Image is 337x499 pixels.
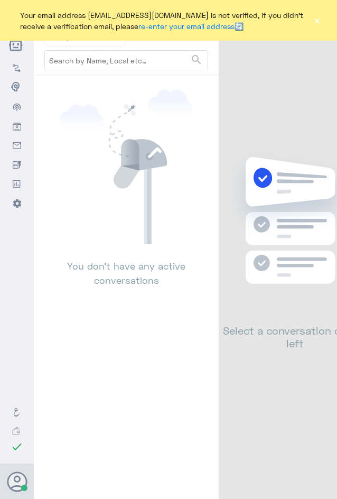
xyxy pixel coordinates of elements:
[138,22,235,31] a: re-enter your email address
[45,51,208,70] input: Search by Name, Local etc…
[313,15,321,26] button: ×
[11,440,23,453] i: check
[44,244,208,288] p: You don’t have any active conversations
[7,472,27,492] button: Avatar
[20,10,310,32] span: Your email address [EMAIL_ADDRESS][DOMAIN_NAME] is not verified, if you didn't receive a verifica...
[190,51,203,69] button: search
[190,53,203,66] span: search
